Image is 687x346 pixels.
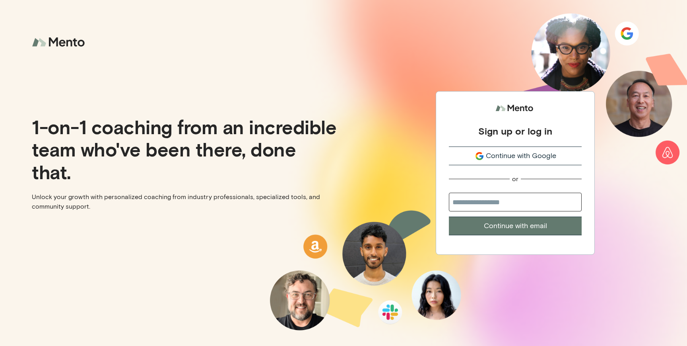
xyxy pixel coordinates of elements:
[32,32,87,53] img: logo
[449,147,582,165] button: Continue with Google
[486,151,556,161] span: Continue with Google
[478,125,552,137] div: Sign up or log in
[512,175,518,183] div: or
[495,101,535,116] img: logo.svg
[32,192,337,211] p: Unlock your growth with personalized coaching from industry professionals, specialized tools, and...
[32,115,337,182] p: 1-on-1 coaching from an incredible team who've been there, done that.
[449,217,582,235] button: Continue with email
